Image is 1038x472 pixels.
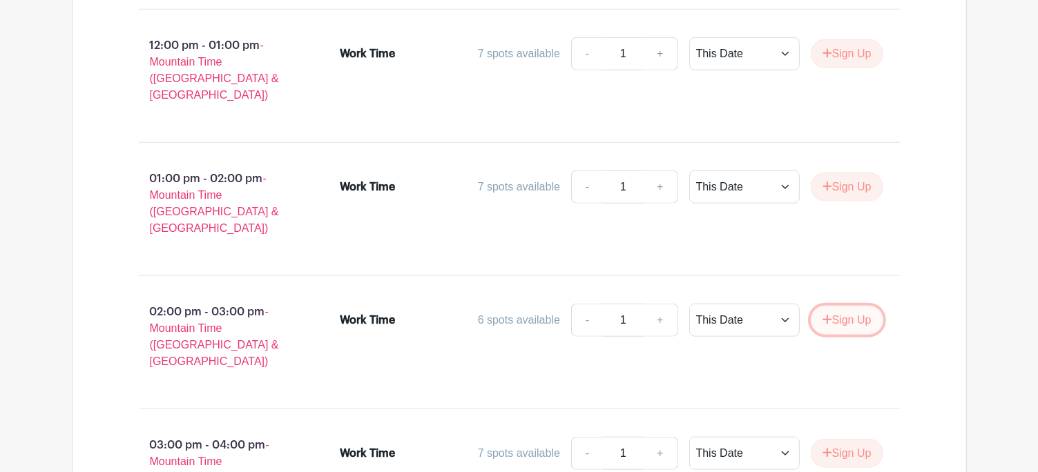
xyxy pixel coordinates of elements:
p: 02:00 pm - 03:00 pm [117,298,318,375]
div: Work Time [340,312,395,328]
a: - [571,304,603,337]
div: 6 spots available [478,312,560,328]
p: 12:00 pm - 01:00 pm [117,32,318,109]
div: Work Time [340,445,395,462]
div: 7 spots available [478,179,560,195]
a: + [643,170,677,204]
div: Work Time [340,46,395,62]
a: - [571,37,603,70]
div: 7 spots available [478,445,560,462]
button: Sign Up [811,306,883,335]
a: - [571,437,603,470]
p: 01:00 pm - 02:00 pm [117,165,318,242]
button: Sign Up [811,39,883,68]
div: 7 spots available [478,46,560,62]
button: Sign Up [811,439,883,468]
a: + [643,37,677,70]
a: + [643,437,677,470]
div: Work Time [340,179,395,195]
a: + [643,304,677,337]
a: - [571,170,603,204]
button: Sign Up [811,173,883,201]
